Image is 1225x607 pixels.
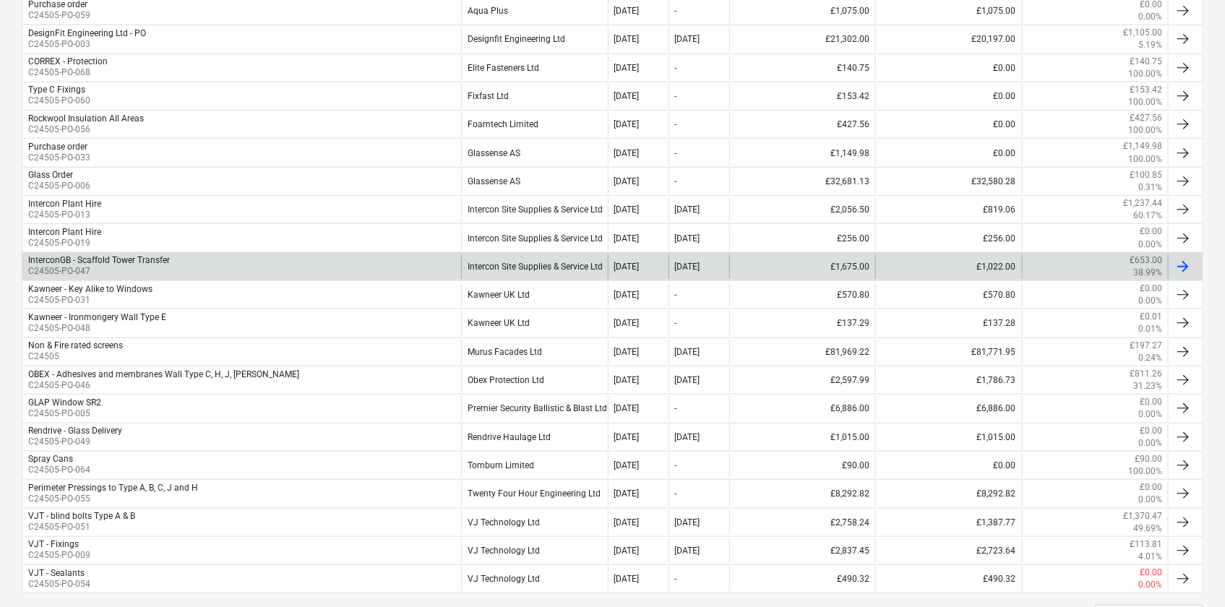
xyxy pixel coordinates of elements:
p: £197.27 [1130,340,1162,352]
div: VJ Technology Ltd [461,538,607,563]
div: Kawneer UK Ltd [461,283,607,307]
div: [DATE] [614,403,640,413]
div: - [675,574,677,584]
div: Glass Order [28,170,73,180]
div: Glassense AS [461,169,607,194]
p: £1,370.47 [1123,510,1162,522]
p: C24505-PO-056 [28,124,144,136]
div: [DATE] [614,233,640,244]
p: £427.56 [1130,112,1162,124]
p: 0.01% [1138,323,1162,335]
div: Rendrive Haulage Ltd [461,425,607,449]
div: £1,015.00 [875,425,1021,449]
div: - [675,176,677,186]
p: 38.99% [1133,267,1162,279]
div: [DATE] [614,176,640,186]
div: Fixfast Ltd [461,84,607,108]
div: £490.32 [729,567,875,591]
div: [DATE] [675,347,700,357]
div: £140.75 [729,56,875,80]
div: [DATE] [614,63,640,73]
div: £20,197.00 [875,27,1021,51]
div: £6,886.00 [875,396,1021,421]
p: £1,149.98 [1123,140,1162,152]
div: £256.00 [729,225,875,250]
p: £113.81 [1130,538,1162,551]
div: [DATE] [675,546,700,556]
p: 0.31% [1138,181,1162,194]
p: 100.00% [1128,68,1162,80]
div: Intercon Plant Hire [28,227,101,237]
div: DesignFit Engineering Ltd - PO [28,28,146,38]
div: - [675,91,677,101]
div: £1,387.77 [875,510,1021,535]
div: £490.32 [875,567,1021,591]
div: VJT - Sealants [28,568,85,578]
div: £2,597.99 [729,368,875,392]
div: £32,681.13 [729,169,875,194]
p: 100.00% [1128,96,1162,108]
p: C24505-PO-055 [28,493,198,505]
div: Purchase order [28,142,87,152]
p: 0.00% [1138,11,1162,23]
p: 0.24% [1138,352,1162,364]
p: £90.00 [1135,453,1162,465]
div: [DATE] [614,375,640,385]
div: - [675,403,677,413]
div: Intercon Plant Hire [28,199,101,209]
p: 0.00% [1138,579,1162,591]
p: C24505-PO-048 [28,322,166,335]
div: £1,149.98 [729,140,875,165]
p: C24505-PO-060 [28,95,90,107]
p: £140.75 [1130,56,1162,68]
div: £137.29 [729,311,875,335]
div: [DATE] [614,460,640,470]
div: [DATE] [614,262,640,272]
div: Tomburn Limited [461,453,607,478]
div: £0.00 [875,112,1021,137]
div: Rendrive - Glass Delivery [28,426,122,436]
p: 100.00% [1128,465,1162,478]
div: Intercon Site Supplies & Service Ltd [461,197,607,222]
div: [DATE] [614,148,640,158]
div: £0.00 [875,56,1021,80]
p: C24505-PO-006 [28,180,90,192]
div: £427.56 [729,112,875,137]
div: Intercon Site Supplies & Service Ltd [461,254,607,279]
p: £0.00 [1140,396,1162,408]
div: £570.80 [875,283,1021,307]
div: - [675,290,677,300]
div: Elite Fasteners Ltd [461,56,607,80]
div: [DATE] [614,318,640,328]
p: £0.01 [1140,311,1162,323]
p: C24505-PO-033 [28,152,90,164]
div: [DATE] [614,205,640,215]
div: InterconGB - Scaffold Tower Transfer [28,255,170,265]
p: 0.00% [1138,408,1162,421]
div: VJ Technology Ltd [461,567,607,591]
div: £21,302.00 [729,27,875,51]
p: £153.42 [1130,84,1162,96]
p: C24505-PO-013 [28,209,101,221]
div: £570.80 [729,283,875,307]
p: C24505-PO-003 [28,38,146,51]
div: £81,771.95 [875,340,1021,364]
div: [DATE] [675,233,700,244]
div: £0.00 [875,84,1021,108]
div: £32,580.28 [875,169,1021,194]
div: £2,056.50 [729,197,875,222]
div: £1,015.00 [729,425,875,449]
p: £811.26 [1130,368,1162,380]
div: Foamtech Limited [461,112,607,137]
div: £2,758.24 [729,510,875,535]
div: - [675,6,677,16]
div: Non & Fire rated screens [28,340,123,350]
div: - [675,148,677,158]
div: Intercon Site Supplies & Service Ltd [461,225,607,250]
p: C24505-PO-046 [28,379,299,392]
p: 0.00% [1138,494,1162,506]
div: [DATE] [614,517,640,528]
p: C24505-PO-068 [28,66,108,79]
p: £0.00 [1140,481,1162,494]
p: 31.23% [1133,380,1162,392]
